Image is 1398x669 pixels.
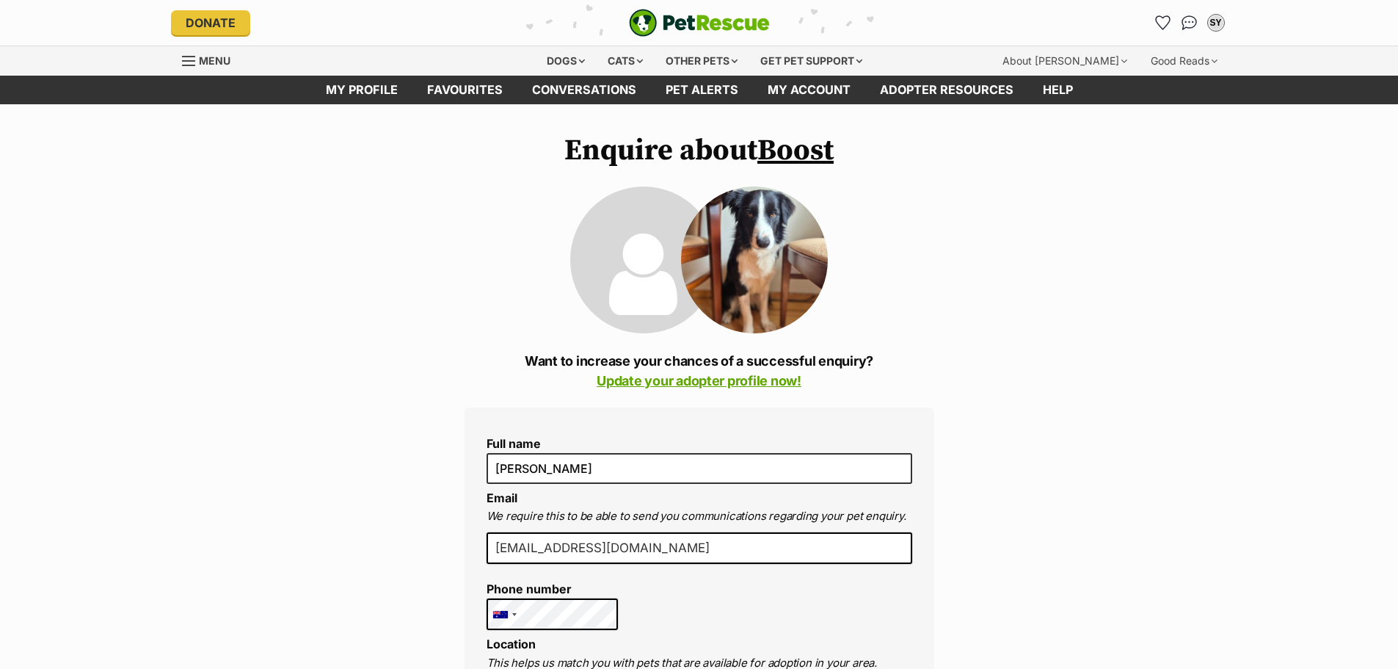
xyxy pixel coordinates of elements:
div: SY [1209,15,1223,30]
p: Want to increase your chances of a successful enquiry? [465,351,934,391]
a: Boost [757,132,834,169]
a: Favourites [412,76,517,104]
div: Get pet support [750,46,873,76]
img: logo-e224e6f780fb5917bec1dbf3a21bbac754714ae5b6737aabdf751b685950b380.svg [629,9,770,37]
a: conversations [517,76,651,104]
img: Boost [681,187,828,333]
button: My account [1204,11,1228,35]
p: We require this to be able to send you communications regarding your pet enquiry. [487,508,912,525]
a: My account [753,76,865,104]
a: Conversations [1178,11,1201,35]
div: Dogs [536,46,595,76]
a: Update your adopter profile now! [597,373,801,388]
div: About [PERSON_NAME] [992,46,1137,76]
h1: Enquire about [465,134,934,167]
div: Other pets [655,46,748,76]
ul: Account quick links [1151,11,1228,35]
a: Donate [171,10,250,35]
label: Phone number [487,582,619,596]
input: E.g. Jimmy Chew [487,453,912,484]
label: Full name [487,437,912,450]
div: Good Reads [1140,46,1228,76]
a: PetRescue [629,9,770,37]
a: Menu [182,46,241,73]
label: Email [487,491,517,505]
a: Adopter resources [865,76,1028,104]
img: chat-41dd97257d64d25036548639549fe6c8038ab92f7586957e7f3b1b290dea8141.svg [1182,15,1197,30]
label: Location [487,637,536,651]
a: Help [1028,76,1088,104]
a: Pet alerts [651,76,753,104]
div: Cats [597,46,653,76]
a: Favourites [1151,11,1175,35]
div: Australia: +61 [487,599,521,630]
a: My profile [311,76,412,104]
span: Menu [199,54,230,67]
